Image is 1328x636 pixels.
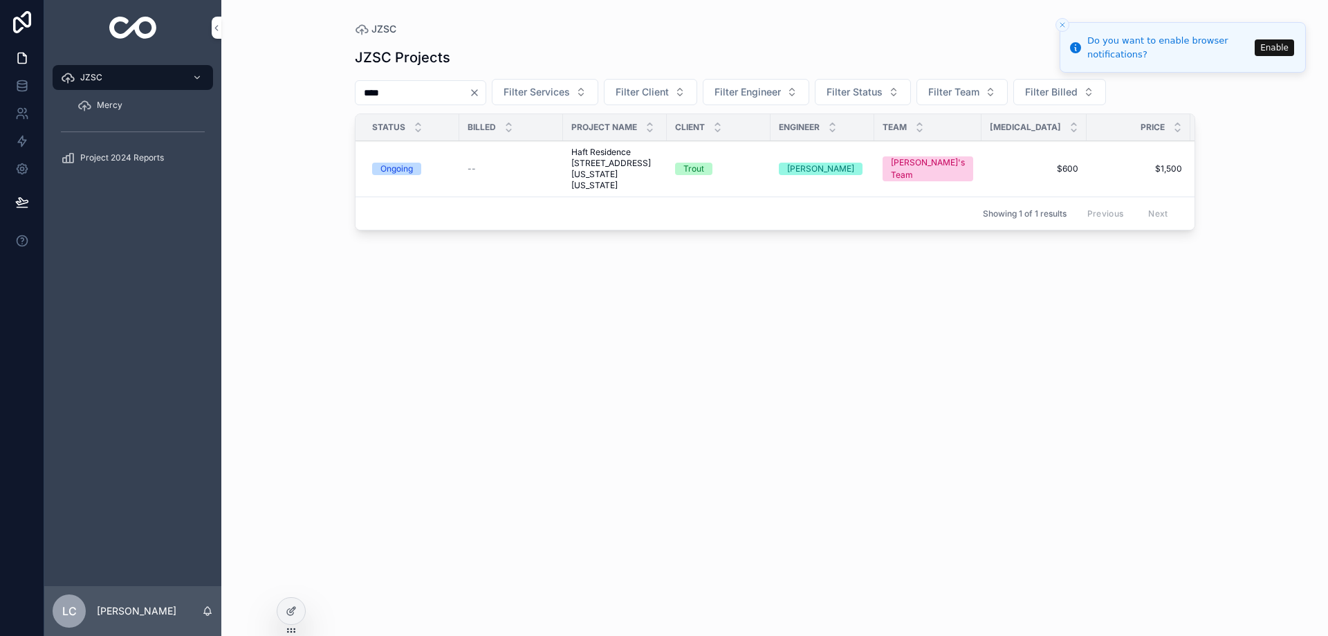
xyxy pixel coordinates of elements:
a: Trout [675,163,762,175]
span: LC [62,603,77,619]
span: Engineer [779,122,820,133]
span: Filter Client [616,85,669,99]
button: Select Button [815,79,911,105]
span: Project Name [571,122,637,133]
span: Billed [468,122,496,133]
a: JZSC [53,65,213,90]
a: [PERSON_NAME]'s Team [883,156,973,181]
span: JZSC [80,72,102,83]
button: Close toast [1055,18,1069,32]
span: Status [372,122,405,133]
span: [MEDICAL_DATA] [990,122,1061,133]
a: Ongoing [372,163,451,175]
span: Project 2024 Reports [80,152,164,163]
a: [PERSON_NAME] [779,163,866,175]
div: Do you want to enable browser notifications? [1087,34,1251,61]
span: Team [883,122,907,133]
button: Clear [469,87,486,98]
button: Enable [1255,39,1294,56]
button: Select Button [916,79,1008,105]
button: Select Button [703,79,809,105]
a: $1,500 [1095,163,1182,174]
span: Filter Services [504,85,570,99]
span: Filter Status [827,85,883,99]
a: Project 2024 Reports [53,145,213,170]
div: scrollable content [44,55,221,188]
button: Select Button [1013,79,1106,105]
span: -- [468,163,476,174]
span: Price [1141,122,1165,133]
img: App logo [109,17,157,39]
div: [PERSON_NAME]'s Team [891,156,965,181]
p: [PERSON_NAME] [97,604,176,618]
a: $600 [990,163,1078,174]
a: Haft Residence [STREET_ADDRESS][US_STATE][US_STATE] [571,147,658,191]
button: Select Button [492,79,598,105]
a: -- [468,163,555,174]
a: JZSC [355,22,396,36]
div: [PERSON_NAME] [787,163,854,175]
span: Filter Billed [1025,85,1078,99]
span: Mercy [97,100,122,111]
div: Ongoing [380,163,413,175]
span: Showing 1 of 1 results [983,208,1067,219]
h1: JZSC Projects [355,48,450,67]
span: Client [675,122,705,133]
div: Trout [683,163,704,175]
a: Mercy [69,93,213,118]
span: JZSC [371,22,396,36]
span: Filter Engineer [714,85,781,99]
span: Filter Team [928,85,979,99]
button: Select Button [604,79,697,105]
